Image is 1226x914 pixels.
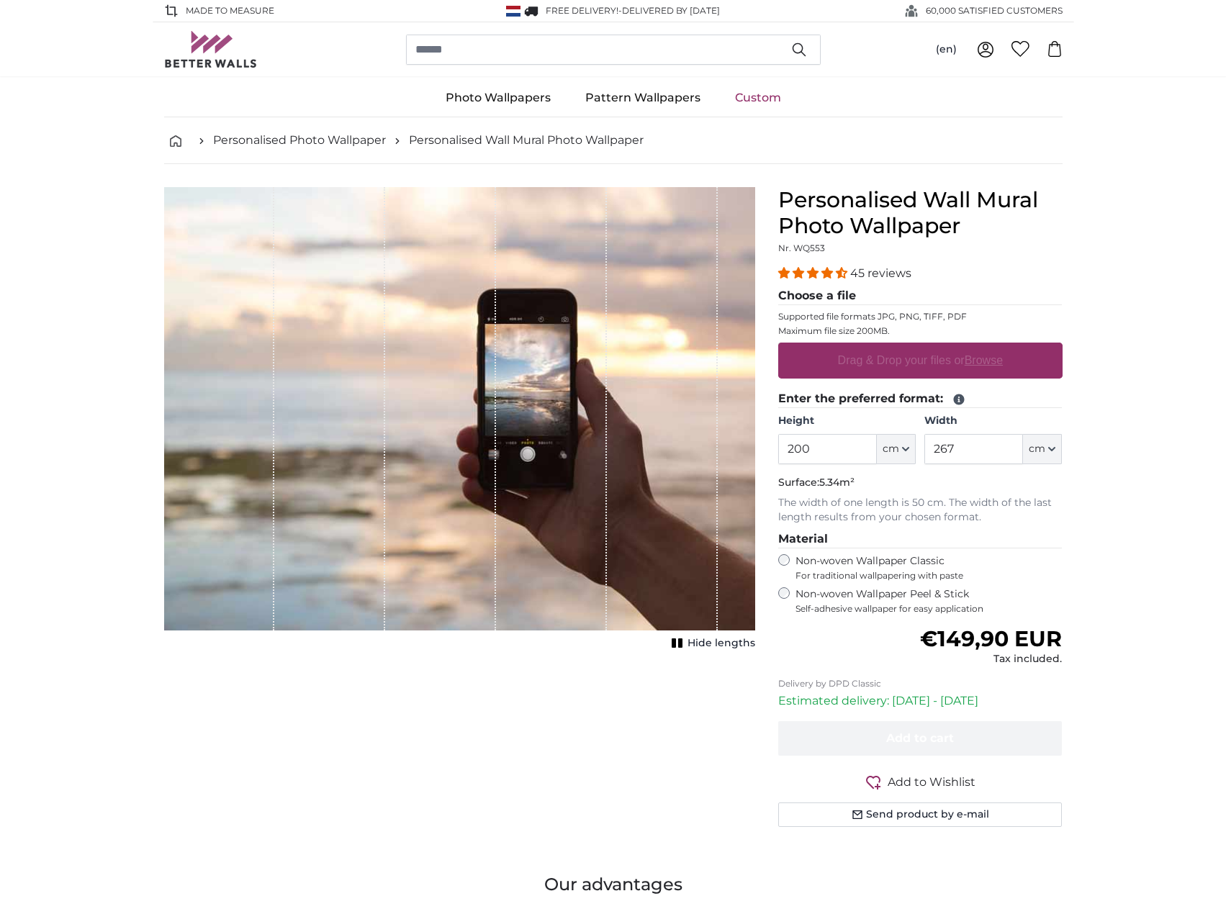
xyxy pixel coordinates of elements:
[926,4,1063,17] span: 60,000 SATISFIED CUSTOMERS
[850,266,911,280] span: 45 reviews
[795,554,1063,582] label: Non-woven Wallpaper Classic
[778,678,1063,689] p: Delivery by DPD Classic
[819,476,855,489] span: 5.34m²
[164,873,1063,896] h3: Our advantages
[622,5,720,16] span: Delivered by [DATE]
[920,625,1062,652] span: €149,90 EUR
[718,79,798,117] a: Custom
[778,692,1063,710] p: Estimated delivery: [DATE] - [DATE]
[778,325,1063,337] p: Maximum file size 200MB.
[778,311,1063,322] p: Supported file formats JPG, PNG, TIFF, PDF
[213,132,386,149] a: Personalised Photo Wallpaper
[920,652,1062,666] div: Tax included.
[778,266,850,280] span: 4.36 stars
[778,414,916,428] label: Height
[795,570,1063,582] span: For traditional wallpapering with paste
[618,5,720,16] span: -
[667,633,755,653] button: Hide lengths
[1029,442,1045,456] span: cm
[164,117,1063,164] nav: breadcrumbs
[778,530,1063,548] legend: Material
[886,731,954,745] span: Add to cart
[888,774,975,791] span: Add to Wishlist
[428,79,568,117] a: Photo Wallpapers
[924,37,968,63] button: (en)
[1023,434,1062,464] button: cm
[795,587,1063,615] label: Non-woven Wallpaper Peel & Stick
[409,132,644,149] a: Personalised Wall Mural Photo Wallpaper
[778,721,1063,756] button: Add to cart
[568,79,718,117] a: Pattern Wallpapers
[688,636,755,651] span: Hide lengths
[778,773,1063,791] button: Add to Wishlist
[778,496,1063,525] p: The width of one length is 50 cm. The width of the last length results from your chosen format.
[778,802,1063,827] button: Send product by e-mail
[877,434,916,464] button: cm
[795,603,1063,615] span: Self-adhesive wallpaper for easy application
[546,5,618,16] span: FREE delivery!
[164,187,755,653] div: 1 of 1
[506,6,520,17] img: Netherlands
[778,243,825,253] span: Nr. WQ553
[778,390,1063,408] legend: Enter the preferred format:
[924,414,1062,428] label: Width
[164,31,258,68] img: Betterwalls
[778,187,1063,239] h1: Personalised Wall Mural Photo Wallpaper
[883,442,899,456] span: cm
[778,476,1063,490] p: Surface:
[186,4,274,17] span: Made to Measure
[778,287,1063,305] legend: Choose a file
